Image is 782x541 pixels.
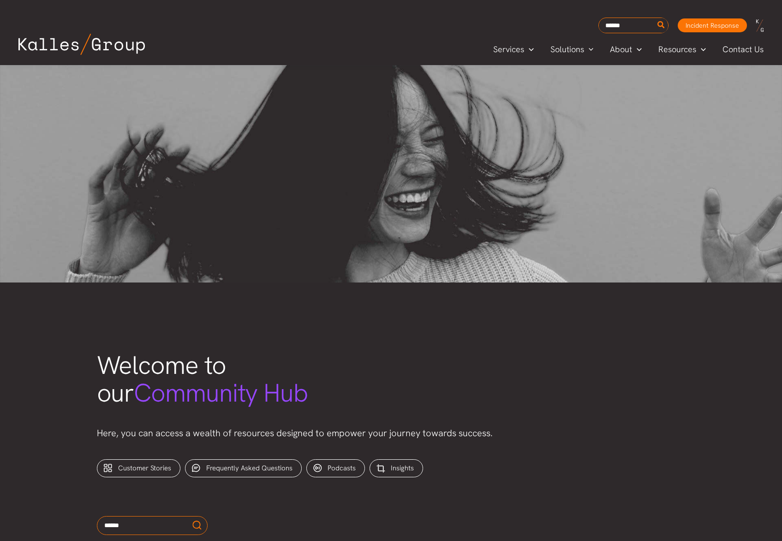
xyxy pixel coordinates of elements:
span: About [610,42,632,56]
span: Menu Toggle [632,42,642,56]
span: Services [493,42,524,56]
nav: Primary Site Navigation [485,42,773,57]
a: SolutionsMenu Toggle [542,42,602,56]
span: Community Hub [134,376,308,409]
a: ServicesMenu Toggle [485,42,542,56]
span: Menu Toggle [584,42,594,56]
span: Podcasts [328,463,356,473]
span: Resources [658,42,696,56]
span: Insights [391,463,414,473]
a: ResourcesMenu Toggle [650,42,714,56]
span: Welcome to our [97,349,308,409]
span: Frequently Asked Questions [206,463,293,473]
img: Kalles Group [18,34,145,55]
span: Menu Toggle [696,42,706,56]
button: Search [656,18,667,33]
span: Contact Us [722,42,764,56]
a: AboutMenu Toggle [602,42,650,56]
p: Here, you can access a wealth of resources designed to empower your journey towards success. [97,426,686,441]
span: Customer Stories [118,463,171,473]
a: Contact Us [714,42,773,56]
a: Incident Response [678,18,747,32]
span: Menu Toggle [524,42,534,56]
span: Solutions [550,42,584,56]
